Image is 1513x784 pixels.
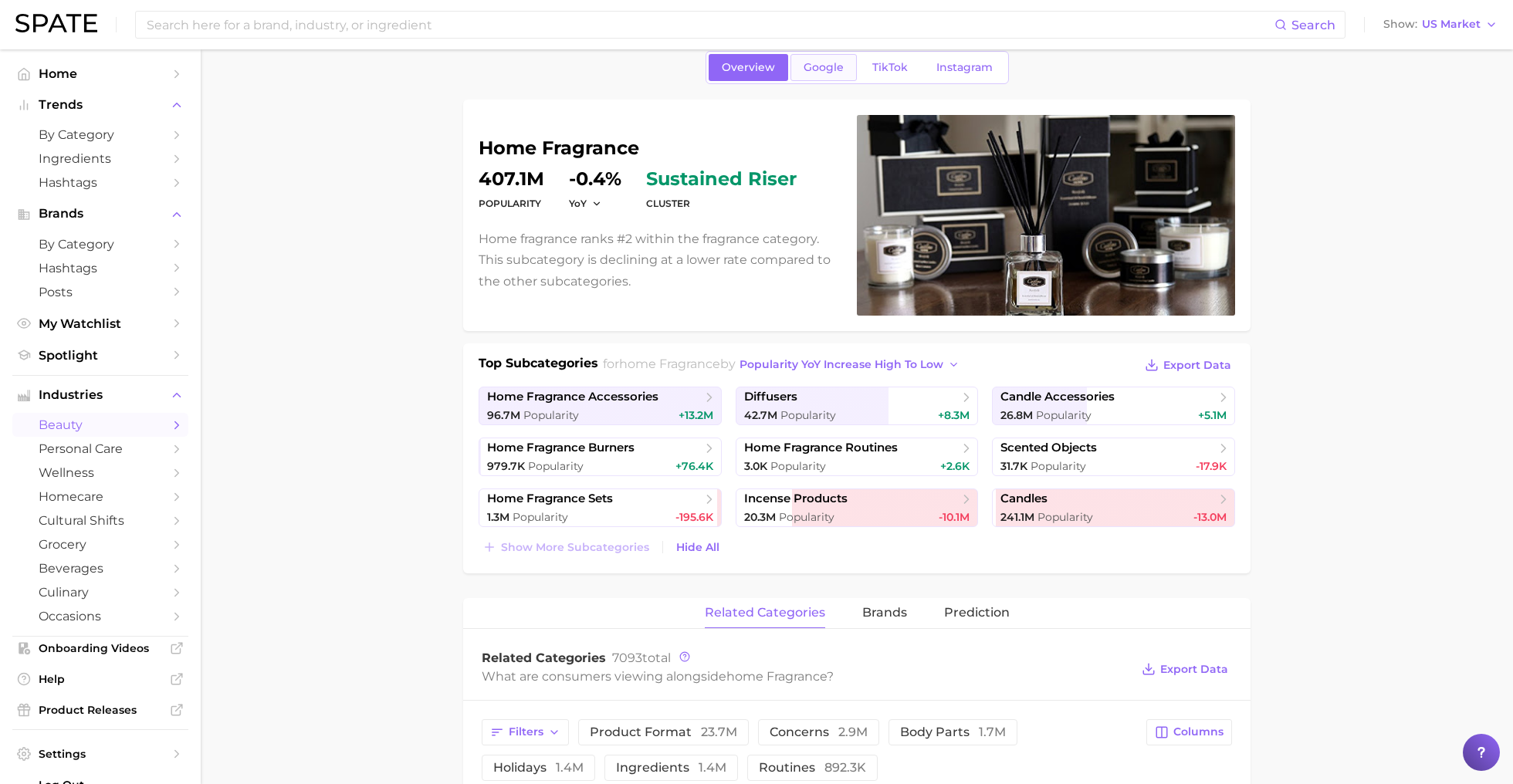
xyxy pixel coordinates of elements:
[493,762,584,774] span: holidays
[923,54,1006,81] a: Instagram
[1291,18,1335,32] span: Search
[12,437,188,461] a: personal care
[39,151,162,166] span: Ingredients
[39,537,162,552] span: grocery
[938,408,970,422] span: +8.3m
[1383,20,1417,29] span: Show
[479,387,722,425] a: home fragrance accessories96.7m Popularity+13.2m
[39,285,162,299] span: Posts
[479,536,653,558] button: Show more subcategories
[482,719,569,745] button: Filters
[39,175,162,190] span: Hashtags
[12,509,188,532] a: cultural shifts
[1000,492,1048,506] span: candles
[39,703,162,717] span: Product Releases
[39,465,162,480] span: wellness
[39,66,162,81] span: Home
[900,726,1006,738] span: body parts
[487,408,520,422] span: 96.7m
[1031,459,1086,473] span: Popularity
[838,725,868,739] span: 2.9m
[1000,510,1034,524] span: 241.1m
[12,667,188,691] a: Help
[12,123,188,147] a: by Category
[679,408,713,422] span: +13.2m
[862,606,907,620] span: brands
[944,606,1010,620] span: Prediction
[612,651,642,665] span: 7093
[744,441,898,455] span: home fragrance routines
[487,510,509,524] span: 1.3m
[1198,408,1227,422] span: +5.1m
[804,61,844,74] span: Google
[616,762,726,774] span: ingredients
[780,408,836,422] span: Popularity
[39,585,162,600] span: culinary
[992,488,1235,527] a: candles241.1m Popularity-13.0m
[39,127,162,142] span: by Category
[487,492,613,506] span: home fragrance sets
[39,98,162,112] span: Trends
[722,61,775,74] span: Overview
[12,532,188,556] a: grocery
[12,580,188,604] a: culinary
[501,541,649,554] span: Show more subcategories
[1037,510,1093,524] span: Popularity
[479,354,598,377] h1: Top Subcategories
[39,348,162,363] span: Spotlight
[612,651,671,665] span: total
[39,237,162,252] span: by Category
[12,698,188,721] a: Product Releases
[770,459,826,473] span: Popularity
[1000,408,1033,422] span: 26.8m
[12,742,188,765] a: Settings
[1141,354,1235,376] button: Export Data
[736,438,979,476] a: home fragrance routines3.0k Popularity+2.6k
[39,672,162,686] span: Help
[12,62,188,86] a: Home
[556,760,584,775] span: 1.4m
[1196,459,1227,473] span: -17.9k
[736,354,964,375] button: Popularity YoY increase high to low
[12,256,188,280] a: Hashtags
[39,513,162,528] span: cultural shifts
[744,510,776,524] span: 20.3m
[1138,658,1232,680] button: Export Data
[569,170,621,188] dd: -0.4%
[569,197,587,210] span: YoY
[1160,663,1228,676] span: Export Data
[992,387,1235,425] a: candle accessories26.8m Popularity+5.1m
[1193,510,1227,524] span: -13.0m
[487,441,635,455] span: home fragrance burners
[676,541,719,554] span: Hide All
[39,207,162,221] span: Brands
[770,726,868,738] span: concerns
[39,388,162,402] span: Industries
[12,556,188,580] a: beverages
[12,93,188,117] button: Trends
[39,441,162,456] span: personal care
[12,461,188,485] a: wellness
[824,760,866,775] span: 892.3k
[509,725,543,738] span: Filters
[12,343,188,367] a: Spotlight
[1379,15,1501,35] button: ShowUS Market
[12,280,188,304] a: Posts
[759,762,866,774] span: routines
[482,651,606,665] span: Related Categories
[705,606,825,620] span: related categories
[939,510,970,524] span: -10.1m
[1000,441,1097,455] span: scented objects
[12,604,188,628] a: occasions
[39,641,162,655] span: Onboarding Videos
[872,61,908,74] span: TikTok
[479,170,544,188] dd: 407.1m
[528,459,584,473] span: Popularity
[744,459,767,473] span: 3.0k
[744,408,777,422] span: 42.7m
[590,726,737,738] span: product format
[479,438,722,476] a: home fragrance burners979.7k Popularity+76.4k
[646,170,797,188] span: sustained riser
[726,669,827,684] span: home fragrance
[12,171,188,194] a: Hashtags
